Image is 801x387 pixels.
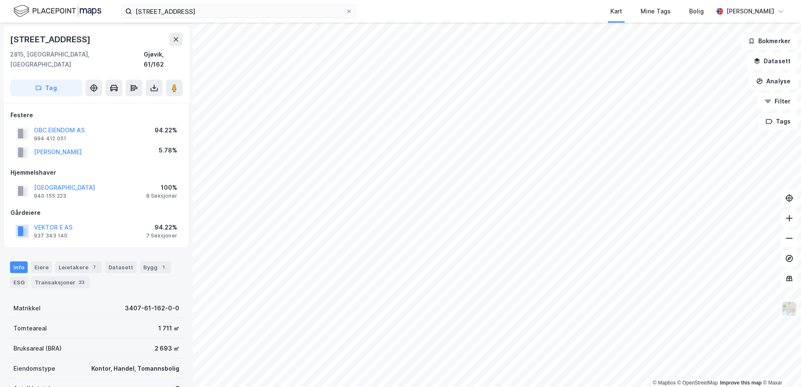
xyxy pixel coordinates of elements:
div: Kontor, Handel, Tomannsbolig [91,364,179,374]
button: Bokmerker [741,33,798,49]
div: 7 [90,263,98,271]
div: 940 155 223 [34,193,66,199]
div: Datasett [105,261,137,273]
button: Filter [757,93,798,110]
div: 3407-61-162-0-0 [125,303,179,313]
div: 937 343 140 [34,232,67,239]
div: 8 Seksjoner [146,193,177,199]
div: 2 693 ㎡ [155,343,179,353]
div: 1 711 ㎡ [158,323,179,333]
div: ESG [10,276,28,288]
div: 94.22% [146,222,177,232]
div: Matrikkel [13,303,41,313]
div: 5.78% [159,145,177,155]
div: [STREET_ADDRESS] [10,33,92,46]
div: Hjemmelshaver [10,168,182,178]
button: Tags [759,113,798,130]
img: Z [781,301,797,317]
div: Info [10,261,28,273]
div: 994 412 051 [34,135,66,142]
div: Gjøvik, 61/162 [144,49,183,70]
div: Kart [610,6,622,16]
div: Eiere [31,261,52,273]
a: Improve this map [720,380,762,386]
div: Bygg [140,261,171,273]
div: 1 [159,263,168,271]
div: Leietakere [55,261,102,273]
a: OpenStreetMap [677,380,718,386]
iframe: Chat Widget [759,347,801,387]
img: logo.f888ab2527a4732fd821a326f86c7f29.svg [13,4,101,18]
div: Eiendomstype [13,364,55,374]
button: Datasett [747,53,798,70]
div: Gårdeiere [10,208,182,218]
div: 100% [146,183,177,193]
a: Mapbox [653,380,676,386]
button: Analyse [749,73,798,90]
div: 33 [77,278,86,286]
input: Søk på adresse, matrikkel, gårdeiere, leietakere eller personer [132,5,346,18]
div: Transaksjoner [31,276,90,288]
div: Kontrollprogram for chat [759,347,801,387]
div: Bolig [689,6,704,16]
div: 94.22% [155,125,177,135]
div: Festere [10,110,182,120]
div: [PERSON_NAME] [726,6,774,16]
div: Tomteareal [13,323,47,333]
div: 2815, [GEOGRAPHIC_DATA], [GEOGRAPHIC_DATA] [10,49,144,70]
button: Tag [10,80,82,96]
div: Mine Tags [641,6,671,16]
div: 7 Seksjoner [146,232,177,239]
div: Bruksareal (BRA) [13,343,62,353]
